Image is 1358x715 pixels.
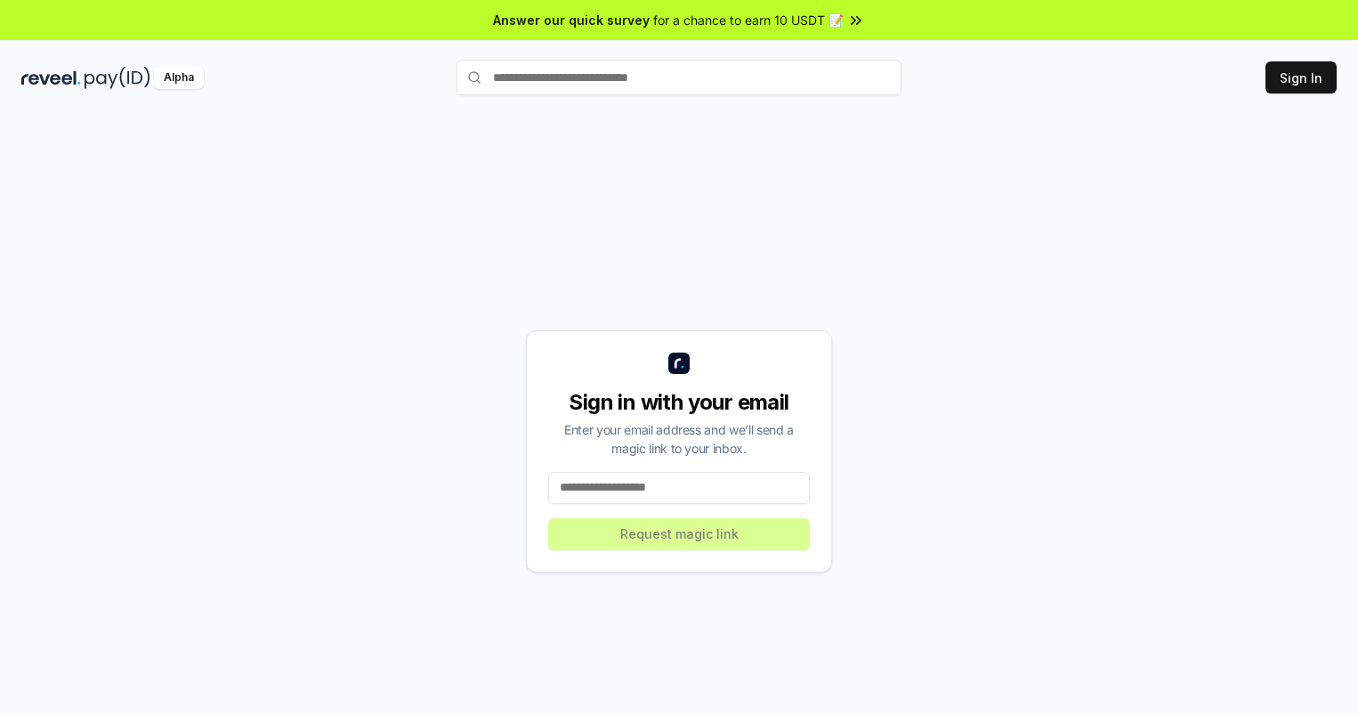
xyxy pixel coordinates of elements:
span: for a chance to earn 10 USDT 📝 [653,11,844,29]
img: logo_small [668,353,690,374]
div: Sign in with your email [548,388,810,417]
img: reveel_dark [21,67,81,89]
div: Enter your email address and we’ll send a magic link to your inbox. [548,420,810,458]
button: Sign In [1265,61,1337,93]
div: Alpha [154,67,204,89]
span: Answer our quick survey [493,11,650,29]
img: pay_id [85,67,150,89]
